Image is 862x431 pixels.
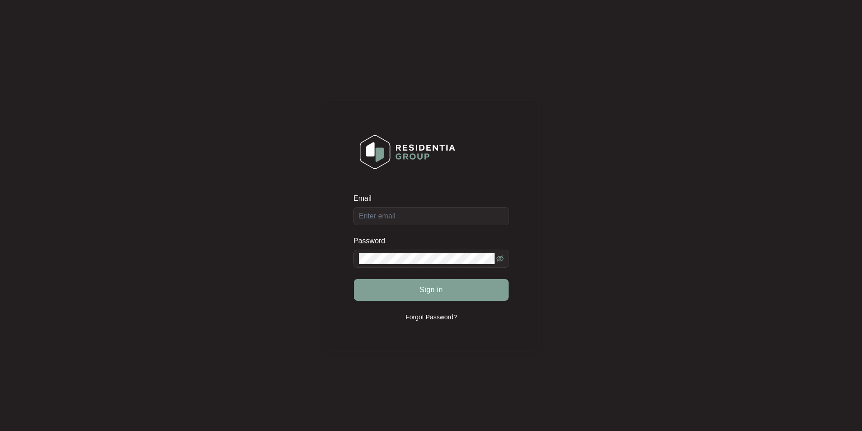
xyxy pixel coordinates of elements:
[405,313,457,322] p: Forgot Password?
[353,194,378,203] label: Email
[496,255,504,262] span: eye-invisible
[359,253,495,264] input: Password
[354,279,509,301] button: Sign in
[354,129,461,175] img: Login Logo
[353,207,509,225] input: Email
[353,237,392,246] label: Password
[419,284,443,295] span: Sign in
